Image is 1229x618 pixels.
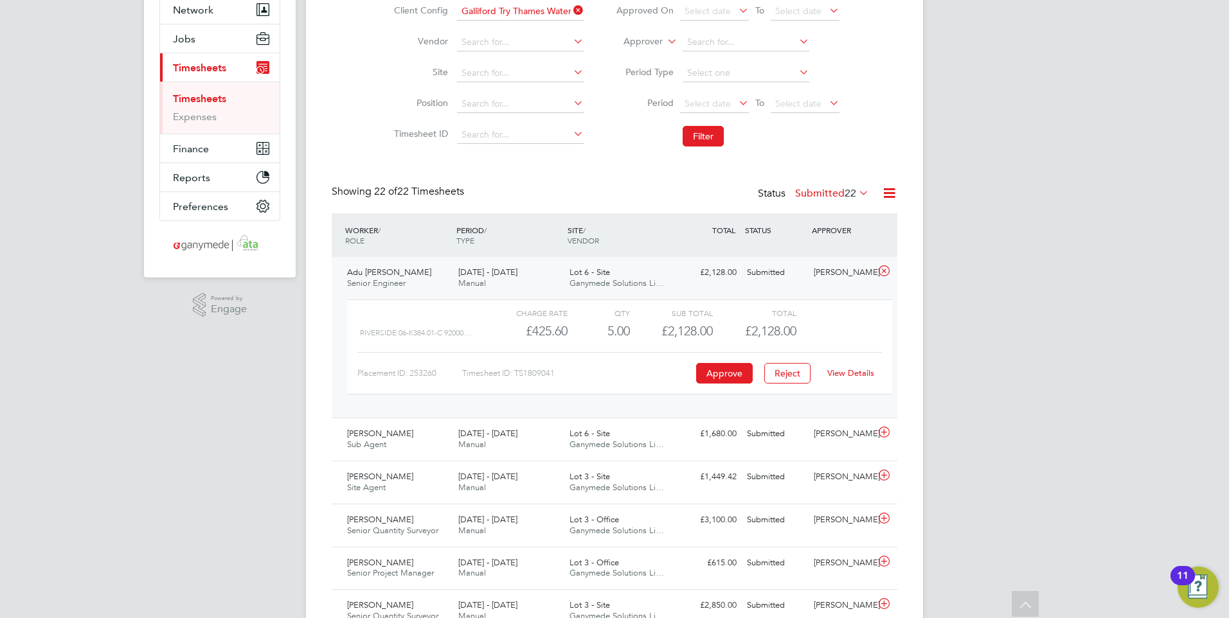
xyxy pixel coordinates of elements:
div: 11 [1177,576,1189,592]
span: TYPE [456,235,474,245]
button: Reports [160,163,280,191]
div: [PERSON_NAME] [809,466,875,488]
span: Lot 3 - Office [570,514,619,525]
div: Submitted [742,466,809,488]
span: Manual [458,278,486,288]
span: Jobs [173,33,195,45]
div: Sub Total [630,305,713,321]
span: / [484,225,487,235]
label: Approved On [616,4,674,16]
span: Ganymede Solutions Li… [570,525,664,536]
input: Search for... [457,33,584,51]
div: Charge rate [485,305,568,321]
input: Search for... [457,64,584,82]
label: Vendor [390,35,448,47]
span: TOTAL [712,225,735,235]
span: Senior Engineer [347,278,406,288]
div: Placement ID: 253260 [357,363,462,384]
div: APPROVER [809,218,875,242]
span: Riverside 06-K384.01-C 92000… [360,328,471,337]
div: Submitted [742,423,809,445]
span: / [583,225,586,235]
a: Expenses [173,110,217,123]
div: Submitted [742,595,809,616]
span: [DATE] - [DATE] [458,557,517,568]
span: Manual [458,525,486,536]
span: Reports [173,172,210,184]
span: To [751,94,768,111]
span: Ganymede Solutions Li… [570,567,664,578]
div: £615.00 [675,552,742,574]
span: 22 of [374,185,397,198]
input: Search for... [457,3,584,21]
input: Search for... [683,33,809,51]
div: Submitted [742,552,809,574]
span: [PERSON_NAME] [347,514,413,525]
div: £2,128.00 [630,321,713,342]
span: [DATE] - [DATE] [458,428,517,439]
span: Lot 3 - Office [570,557,619,568]
span: To [751,2,768,19]
div: [PERSON_NAME] [809,552,875,574]
label: Timesheet ID [390,128,448,139]
span: [DATE] - [DATE] [458,599,517,610]
span: Site Agent [347,482,386,493]
a: Timesheets [173,93,226,105]
div: QTY [568,305,630,321]
a: Powered byEngage [193,293,247,317]
span: [PERSON_NAME] [347,557,413,568]
span: Sub Agent [347,439,386,450]
span: Manual [458,439,486,450]
span: Select date [775,5,821,17]
span: 22 Timesheets [374,185,464,198]
span: Senior Quantity Surveyor [347,525,438,536]
span: / [378,225,381,235]
label: Position [390,97,448,109]
div: £3,100.00 [675,509,742,531]
div: [PERSON_NAME] [809,509,875,531]
span: Finance [173,143,209,155]
button: Jobs [160,24,280,53]
button: Open Resource Center, 11 new notifications [1178,567,1219,608]
div: [PERSON_NAME] [809,423,875,445]
div: Submitted [742,509,809,531]
input: Search for... [457,126,584,144]
span: [DATE] - [DATE] [458,514,517,525]
div: 5.00 [568,321,630,342]
div: £1,449.42 [675,466,742,488]
span: Manual [458,482,486,493]
label: Submitted [795,187,869,200]
input: Search for... [457,95,584,113]
span: Select date [685,5,731,17]
button: Finance [160,134,280,163]
span: Powered by [211,293,247,304]
div: [PERSON_NAME] [809,595,875,616]
label: Client Config [390,4,448,16]
span: Lot 3 - Site [570,599,610,610]
button: Approve [696,363,753,384]
div: £1,680.00 [675,423,742,445]
a: View Details [827,367,874,378]
span: Select date [685,98,731,109]
div: WORKER [342,218,453,252]
div: Timesheet ID: TS1809041 [462,363,693,384]
span: 22 [845,187,856,200]
span: [PERSON_NAME] [347,428,413,439]
span: Timesheets [173,62,226,74]
button: Preferences [160,192,280,220]
img: ganymedesolutions-logo-retina.png [170,234,271,254]
div: PERIOD [453,218,564,252]
span: Manual [458,567,486,578]
div: [PERSON_NAME] [809,262,875,283]
div: Status [758,185,872,203]
div: SITE [564,218,676,252]
label: Period [616,97,674,109]
span: Network [173,4,213,16]
div: Submitted [742,262,809,283]
label: Site [390,66,448,78]
label: Approver [605,35,663,48]
span: [DATE] - [DATE] [458,471,517,482]
span: Adu [PERSON_NAME] [347,267,431,278]
span: Select date [775,98,821,109]
span: Lot 6 - Site [570,267,610,278]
